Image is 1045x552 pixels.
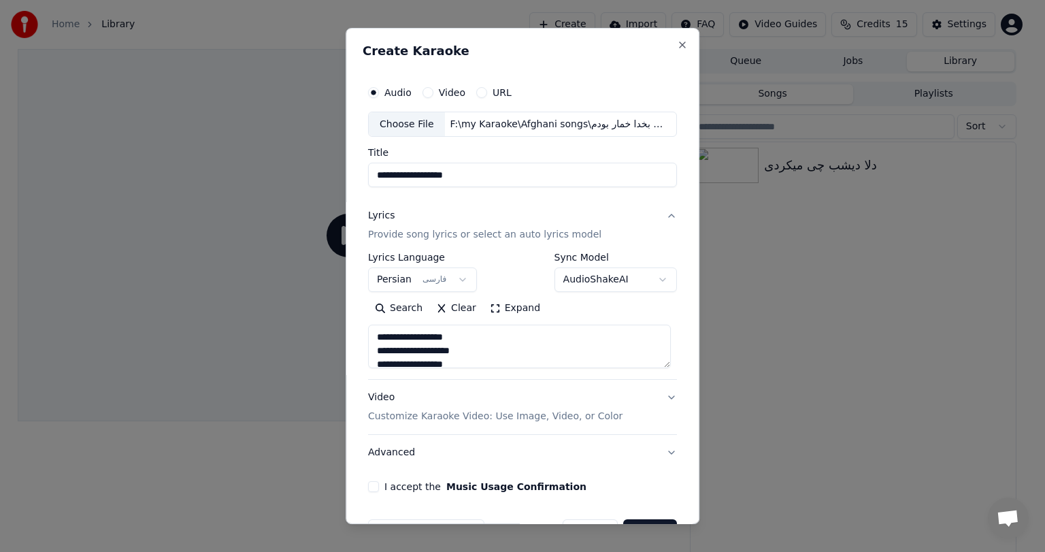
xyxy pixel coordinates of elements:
[368,410,623,423] p: Customize Karaoke Video: Use Image, Video, or Color
[368,253,477,263] label: Lyrics Language
[368,229,601,242] p: Provide song lyrics or select an auto lyrics model
[493,88,512,97] label: URL
[483,298,547,320] button: Expand
[445,118,676,131] div: F:\my Karaoke\Afghani songs\دیشب بخدا خمار بودم\Ustad Sarban - Deshab Bakhoda Khumar Bodam.mp3
[368,148,677,158] label: Title
[439,88,465,97] label: Video
[368,298,429,320] button: Search
[429,298,483,320] button: Clear
[363,45,682,57] h2: Create Karaoke
[368,435,677,470] button: Advanced
[368,210,395,223] div: Lyrics
[368,391,623,424] div: Video
[623,519,677,544] button: Create
[368,253,677,380] div: LyricsProvide song lyrics or select an auto lyrics model
[368,199,677,253] button: LyricsProvide song lyrics or select an auto lyrics model
[369,112,445,137] div: Choose File
[563,519,618,544] button: Cancel
[554,253,677,263] label: Sync Model
[384,88,412,97] label: Audio
[384,482,586,491] label: I accept the
[368,380,677,435] button: VideoCustomize Karaoke Video: Use Image, Video, or Color
[446,482,586,491] button: I accept the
